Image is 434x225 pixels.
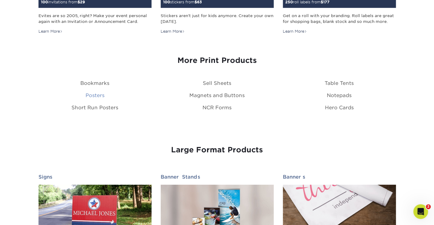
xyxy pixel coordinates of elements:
div: Stickers aren't just for kids anymore. Create your own [DATE]. [161,13,274,24]
a: Hero Cards [325,105,354,111]
a: Table Tents [325,80,354,86]
div: Get on a roll with your branding. Roll labels are great for shopping bags, blank stock and so muc... [283,13,396,24]
h2: Banners [283,174,396,180]
span: 2 [426,204,431,209]
div: Learn More [38,29,63,34]
a: NCR Forms [202,105,232,111]
h3: More Print Products [38,56,396,65]
a: Magnets and Buttons [189,93,245,98]
h2: Banner Stands [161,174,274,180]
a: Short Run Posters [71,105,118,111]
h2: Signs [38,174,151,180]
a: Posters [86,93,104,98]
h3: Large Format Products [38,146,396,154]
div: Learn More [283,29,307,34]
a: Bookmarks [80,80,109,86]
div: Learn More [161,29,185,34]
a: Sell Sheets [203,80,231,86]
iframe: Intercom live chat [413,204,428,219]
a: Notepads [327,93,352,98]
div: Evites are so 2005, right? Make your event personal again with an Invitation or Announcement Card. [38,13,151,24]
iframe: Google Customer Reviews [2,206,52,223]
